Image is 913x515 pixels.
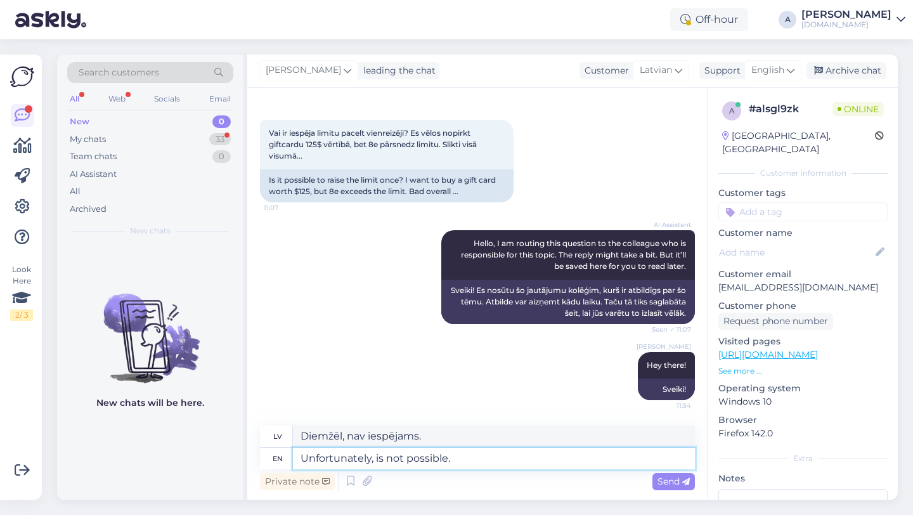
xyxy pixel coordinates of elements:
textarea: Diemžēl, nav iespējams. [293,426,695,447]
div: Private note [260,473,335,490]
span: Search customers [79,66,159,79]
div: [DOMAIN_NAME] [801,20,891,30]
span: Send [657,476,690,487]
div: Extra [718,453,888,464]
span: Vai ir iespēja limitu pacelt vienreizēji? Es vēlos nopirkt giftcardu 125$ vērtībā, bet 8e pārsned... [269,128,479,160]
p: Windows 10 [718,395,888,408]
p: Browser [718,414,888,427]
div: Web [106,91,128,107]
div: [GEOGRAPHIC_DATA], [GEOGRAPHIC_DATA] [722,129,875,156]
div: Look Here [10,264,33,321]
div: AI Assistant [70,168,117,181]
div: # alsgl9zk [749,101,832,117]
div: 2 / 3 [10,310,33,321]
div: 0 [212,150,231,163]
div: Socials [152,91,183,107]
div: Email [207,91,233,107]
div: Sveiki! Es nosūtu šo jautājumu kolēģim, kurš ir atbildīgs par šo tēmu. Atbilde var aizņemt kādu l... [441,280,695,324]
div: Sveiki! [638,379,695,400]
div: Customer information [718,167,888,179]
span: [PERSON_NAME] [266,63,341,77]
textarea: Unfortunately, is not possible. [293,448,695,469]
p: See more ... [718,365,888,377]
div: 0 [212,115,231,128]
p: Customer name [718,226,888,240]
span: New chats [130,225,171,237]
span: Online [832,102,884,116]
span: Seen ✓ 11:07 [644,325,691,334]
img: No chats [57,271,243,385]
div: New [70,115,89,128]
span: 11:07 [264,203,311,212]
div: lv [273,426,282,447]
div: Request phone number [718,313,833,330]
div: leading the chat [358,64,436,77]
img: Askly Logo [10,65,34,89]
p: Customer tags [718,186,888,200]
p: [EMAIL_ADDRESS][DOMAIN_NAME] [718,281,888,294]
span: Hey there! [647,360,686,370]
p: Firefox 142.0 [718,427,888,440]
input: Add name [719,245,873,259]
p: Operating system [718,382,888,395]
p: Visited pages [718,335,888,348]
div: A [779,11,796,29]
div: Team chats [70,150,117,163]
span: Latvian [640,63,672,77]
div: Off-hour [670,8,748,31]
div: All [70,185,81,198]
span: Hello, I am routing this question to the colleague who is responsible for this topic. The reply m... [461,238,688,271]
input: Add a tag [718,202,888,221]
p: Customer phone [718,299,888,313]
p: New chats will be here. [96,396,204,410]
p: Notes [718,472,888,485]
div: Customer [580,64,629,77]
div: en [273,448,283,469]
p: Customer email [718,268,888,281]
span: AI Assistant [644,220,691,230]
div: Archive chat [806,62,886,79]
div: Support [699,64,741,77]
a: [URL][DOMAIN_NAME] [718,349,818,360]
div: [PERSON_NAME] [801,10,891,20]
span: 11:54 [644,401,691,410]
div: My chats [70,133,106,146]
span: [PERSON_NAME] [637,342,691,351]
a: [PERSON_NAME][DOMAIN_NAME] [801,10,905,30]
div: 33 [209,133,231,146]
span: a [729,106,735,115]
div: All [67,91,82,107]
div: Archived [70,203,107,216]
div: Is it possible to raise the limit once? I want to buy a gift card worth $125, but 8e exceeds the ... [260,169,514,202]
span: English [751,63,784,77]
